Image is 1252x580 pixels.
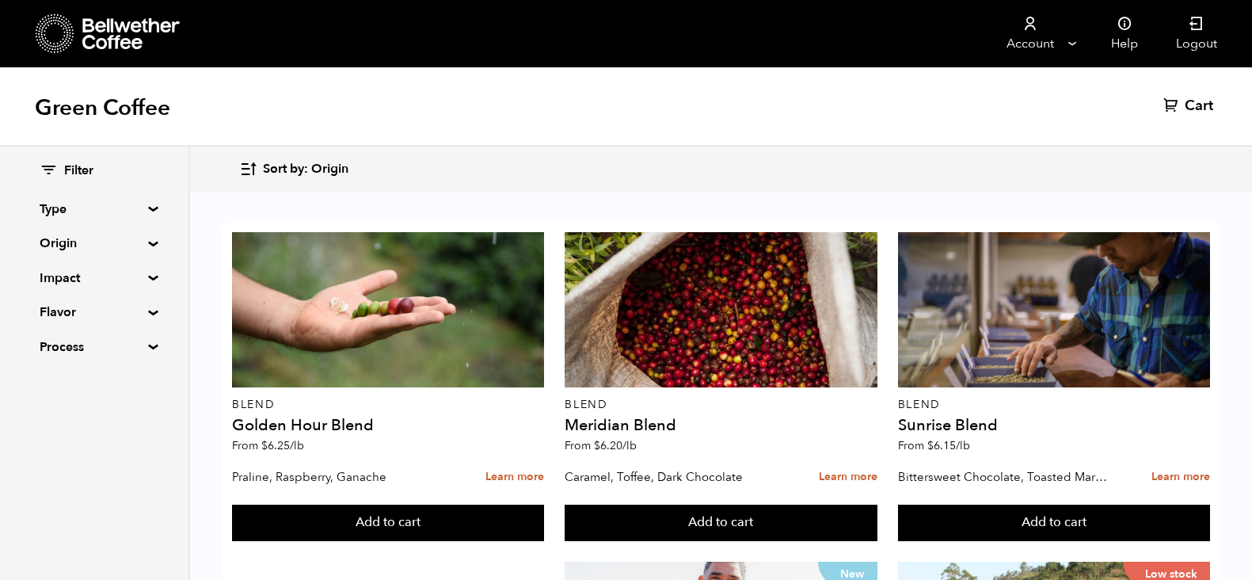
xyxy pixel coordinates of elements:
[594,438,600,453] span: $
[565,418,877,433] h4: Meridian Blend
[485,460,544,494] a: Learn more
[64,162,93,180] span: Filter
[898,399,1210,410] p: Blend
[565,399,877,410] p: Blend
[622,438,637,453] span: /lb
[898,438,970,453] span: From
[40,269,149,288] summary: Impact
[232,465,444,489] p: Praline, Raspberry, Ganache
[263,161,348,178] span: Sort by: Origin
[1163,97,1217,116] a: Cart
[898,505,1210,541] button: Add to cart
[290,438,304,453] span: /lb
[1151,460,1210,494] a: Learn more
[898,418,1210,433] h4: Sunrise Blend
[40,338,149,357] summary: Process
[40,200,149,219] summary: Type
[40,303,149,322] summary: Flavor
[927,438,934,453] span: $
[232,505,544,541] button: Add to cart
[261,438,304,453] bdi: 6.25
[261,438,268,453] span: $
[1185,97,1213,116] span: Cart
[565,465,777,489] p: Caramel, Toffee, Dark Chocolate
[40,234,149,253] summary: Origin
[819,460,877,494] a: Learn more
[232,399,544,410] p: Blend
[898,465,1110,489] p: Bittersweet Chocolate, Toasted Marshmallow, Candied Orange, Praline
[956,438,970,453] span: /lb
[239,151,348,188] button: Sort by: Origin
[594,438,637,453] bdi: 6.20
[565,505,877,541] button: Add to cart
[232,438,304,453] span: From
[35,93,170,122] h1: Green Coffee
[232,418,544,433] h4: Golden Hour Blend
[927,438,970,453] bdi: 6.15
[565,438,637,453] span: From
